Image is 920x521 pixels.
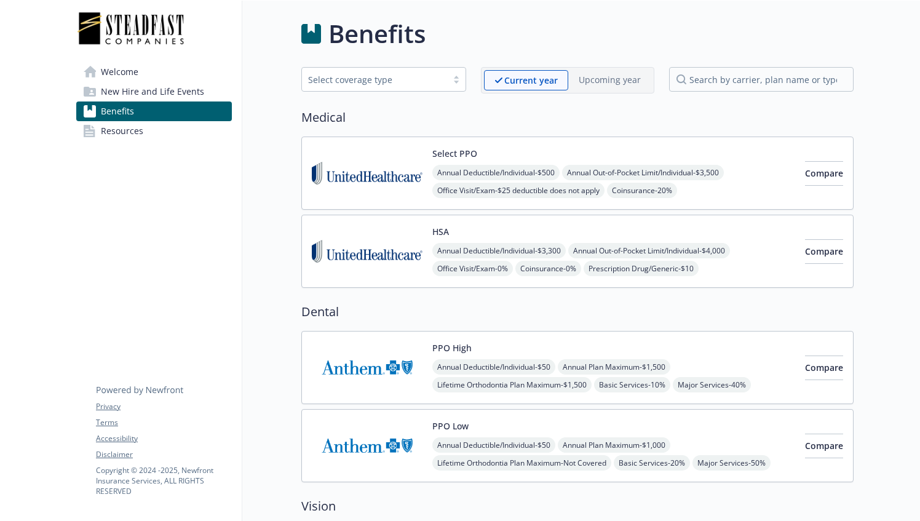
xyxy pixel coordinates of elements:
[432,420,469,432] button: PPO Low
[76,62,232,82] a: Welcome
[594,377,670,392] span: Basic Services - 10%
[432,261,513,276] span: Office Visit/Exam - 0%
[312,147,422,199] img: United Healthcare Insurance Company carrier logo
[558,359,670,375] span: Annual Plan Maximum - $1,500
[301,497,854,515] h2: Vision
[504,74,558,87] p: Current year
[805,356,843,380] button: Compare
[96,401,231,412] a: Privacy
[607,183,677,198] span: Coinsurance - 20%
[584,261,699,276] span: Prescription Drug/Generic - $10
[76,101,232,121] a: Benefits
[568,70,651,90] span: Upcoming year
[805,167,843,179] span: Compare
[805,440,843,451] span: Compare
[805,161,843,186] button: Compare
[432,183,605,198] span: Office Visit/Exam - $25 deductible does not apply
[101,62,138,82] span: Welcome
[692,455,771,471] span: Major Services - 50%
[432,437,555,453] span: Annual Deductible/Individual - $50
[96,449,231,460] a: Disclaimer
[614,455,690,471] span: Basic Services - 20%
[805,434,843,458] button: Compare
[805,239,843,264] button: Compare
[96,433,231,444] a: Accessibility
[805,245,843,257] span: Compare
[101,82,204,101] span: New Hire and Life Events
[432,359,555,375] span: Annual Deductible/Individual - $50
[96,465,231,496] p: Copyright © 2024 - 2025 , Newfront Insurance Services, ALL RIGHTS RESERVED
[432,147,477,160] button: Select PPO
[308,73,441,86] div: Select coverage type
[558,437,670,453] span: Annual Plan Maximum - $1,000
[312,225,422,277] img: United Healthcare Insurance Company carrier logo
[432,341,472,354] button: PPO High
[301,303,854,321] h2: Dental
[101,121,143,141] span: Resources
[805,362,843,373] span: Compare
[312,420,422,472] img: Anthem Blue Cross carrier logo
[432,455,611,471] span: Lifetime Orthodontia Plan Maximum - Not Covered
[76,82,232,101] a: New Hire and Life Events
[76,121,232,141] a: Resources
[432,165,560,180] span: Annual Deductible/Individual - $500
[673,377,751,392] span: Major Services - 40%
[432,377,592,392] span: Lifetime Orthodontia Plan Maximum - $1,500
[669,67,854,92] input: search by carrier, plan name or type
[301,108,854,127] h2: Medical
[562,165,724,180] span: Annual Out-of-Pocket Limit/Individual - $3,500
[432,243,566,258] span: Annual Deductible/Individual - $3,300
[515,261,581,276] span: Coinsurance - 0%
[328,15,426,52] h1: Benefits
[96,417,231,428] a: Terms
[432,225,449,238] button: HSA
[101,101,134,121] span: Benefits
[312,341,422,394] img: Anthem Blue Cross carrier logo
[568,243,730,258] span: Annual Out-of-Pocket Limit/Individual - $4,000
[579,73,641,86] p: Upcoming year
